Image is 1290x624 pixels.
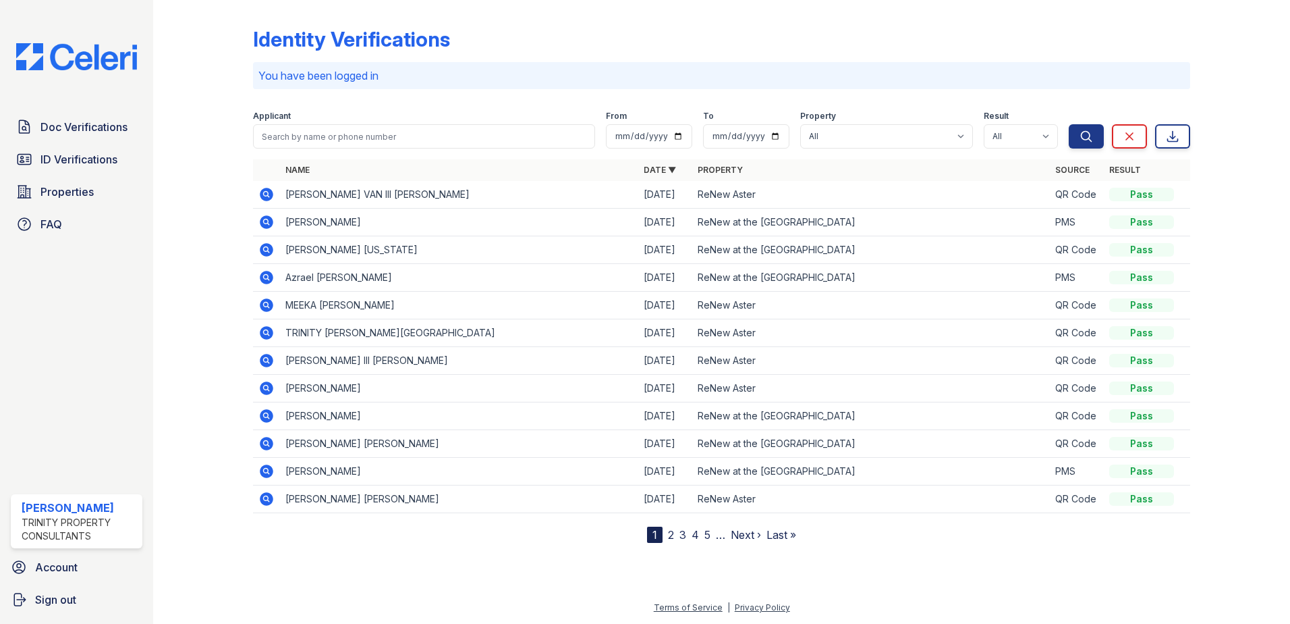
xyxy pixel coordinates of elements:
[1050,458,1104,486] td: PMS
[280,402,638,430] td: [PERSON_NAME]
[280,486,638,513] td: [PERSON_NAME] [PERSON_NAME]
[704,528,710,542] a: 5
[1050,375,1104,402] td: QR Code
[1109,437,1174,450] div: Pass
[1050,209,1104,236] td: PMS
[40,184,94,200] span: Properties
[22,516,137,543] div: Trinity Property Consultants
[703,111,714,122] label: To
[1109,298,1174,312] div: Pass
[1050,181,1104,209] td: QR Code
[1109,215,1174,229] div: Pass
[1050,319,1104,347] td: QR Code
[1055,165,1090,175] a: Source
[692,292,1050,319] td: ReNew Aster
[679,528,686,542] a: 3
[1109,243,1174,257] div: Pass
[280,181,638,209] td: [PERSON_NAME] VAN III [PERSON_NAME]
[1050,402,1104,430] td: QR Code
[638,486,692,513] td: [DATE]
[692,458,1050,486] td: ReNew at the [GEOGRAPHIC_DATA]
[692,181,1050,209] td: ReNew Aster
[692,264,1050,292] td: ReNew at the [GEOGRAPHIC_DATA]
[1109,188,1174,201] div: Pass
[1109,165,1141,175] a: Result
[1109,354,1174,367] div: Pass
[692,528,699,542] a: 4
[5,554,148,581] a: Account
[692,375,1050,402] td: ReNew Aster
[40,151,117,167] span: ID Verifications
[692,347,1050,375] td: ReNew Aster
[5,43,148,70] img: CE_Logo_Blue-a8612792a0a2168367f1c8372b55b34899dd931a85d93a1a3d3e32e68fde9ad4.png
[1109,492,1174,506] div: Pass
[1109,382,1174,395] div: Pass
[731,528,761,542] a: Next ›
[285,165,310,175] a: Name
[638,402,692,430] td: [DATE]
[1050,347,1104,375] td: QR Code
[1050,486,1104,513] td: QR Code
[766,528,796,542] a: Last »
[638,458,692,486] td: [DATE]
[692,486,1050,513] td: ReNew Aster
[692,236,1050,264] td: ReNew at the [GEOGRAPHIC_DATA]
[253,27,450,51] div: Identity Verifications
[1050,430,1104,458] td: QR Code
[1109,465,1174,478] div: Pass
[280,264,638,292] td: Azrael [PERSON_NAME]
[35,559,78,575] span: Account
[1050,236,1104,264] td: QR Code
[1109,271,1174,284] div: Pass
[638,236,692,264] td: [DATE]
[984,111,1009,122] label: Result
[638,430,692,458] td: [DATE]
[716,527,725,543] span: …
[692,209,1050,236] td: ReNew at the [GEOGRAPHIC_DATA]
[11,146,142,173] a: ID Verifications
[692,402,1050,430] td: ReNew at the [GEOGRAPHIC_DATA]
[280,236,638,264] td: [PERSON_NAME] [US_STATE]
[1109,326,1174,340] div: Pass
[692,319,1050,347] td: ReNew Aster
[692,430,1050,458] td: ReNew at the [GEOGRAPHIC_DATA]
[638,264,692,292] td: [DATE]
[11,113,142,140] a: Doc Verifications
[280,347,638,375] td: [PERSON_NAME] III [PERSON_NAME]
[1050,292,1104,319] td: QR Code
[11,178,142,205] a: Properties
[280,292,638,319] td: MEEKA [PERSON_NAME]
[280,375,638,402] td: [PERSON_NAME]
[647,527,663,543] div: 1
[280,319,638,347] td: TRINITY [PERSON_NAME][GEOGRAPHIC_DATA]
[638,347,692,375] td: [DATE]
[35,592,76,608] span: Sign out
[638,209,692,236] td: [DATE]
[638,292,692,319] td: [DATE]
[800,111,836,122] label: Property
[22,500,137,516] div: [PERSON_NAME]
[735,602,790,613] a: Privacy Policy
[606,111,627,122] label: From
[698,165,743,175] a: Property
[1109,409,1174,423] div: Pass
[280,209,638,236] td: [PERSON_NAME]
[727,602,730,613] div: |
[253,111,291,122] label: Applicant
[668,528,674,542] a: 2
[253,124,595,149] input: Search by name or phone number
[1050,264,1104,292] td: PMS
[638,181,692,209] td: [DATE]
[644,165,676,175] a: Date ▼
[40,216,62,232] span: FAQ
[638,375,692,402] td: [DATE]
[638,319,692,347] td: [DATE]
[40,119,128,135] span: Doc Verifications
[5,586,148,613] a: Sign out
[11,211,142,238] a: FAQ
[654,602,723,613] a: Terms of Service
[1233,570,1277,610] iframe: chat widget
[280,430,638,458] td: [PERSON_NAME] [PERSON_NAME]
[258,68,1185,84] p: You have been logged in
